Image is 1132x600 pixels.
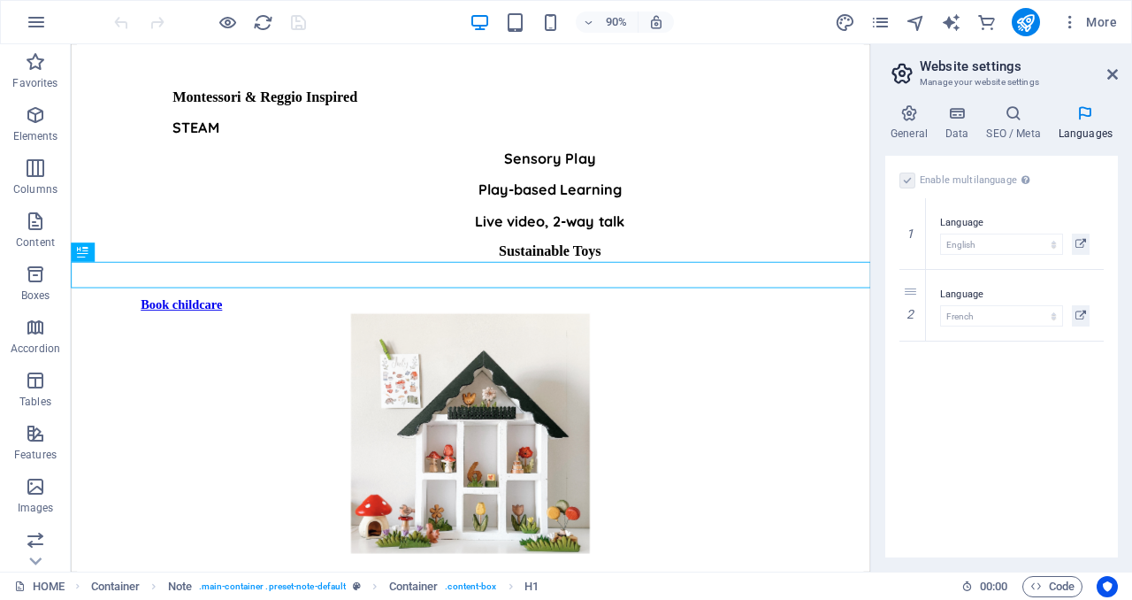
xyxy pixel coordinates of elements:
[13,182,57,196] p: Columns
[389,576,439,597] span: Click to select. Double-click to edit
[1054,8,1124,36] button: More
[576,12,639,33] button: 90%
[91,576,141,597] span: Click to select. Double-click to edit
[91,576,539,597] nav: breadcrumb
[920,74,1082,90] h3: Manage your website settings
[353,581,361,591] i: This element is a customizable preset
[252,12,273,33] button: reload
[898,307,923,321] em: 2
[445,576,496,597] span: . content-box
[940,284,1090,305] label: Language
[885,104,940,142] h4: General
[168,576,192,597] span: Click to select. Double-click to edit
[253,12,273,33] i: Reload page
[1061,13,1117,31] span: More
[16,235,55,250] p: Content
[835,12,856,33] button: design
[1097,576,1118,597] button: Usercentrics
[940,104,982,142] h4: Data
[21,288,50,303] p: Boxes
[870,12,891,33] i: Pages (Ctrl+Alt+S)
[11,342,60,356] p: Accordion
[1022,576,1082,597] button: Code
[920,58,1118,74] h2: Website settings
[941,12,962,33] button: text_generator
[1012,8,1040,36] button: publish
[906,12,927,33] button: navigator
[981,104,1052,142] h4: SEO / Meta
[12,76,57,90] p: Favorites
[992,580,995,593] span: :
[940,212,1090,234] label: Language
[524,576,539,597] span: Click to select. Double-click to edit
[18,501,54,515] p: Images
[961,576,1008,597] h6: Session time
[941,12,961,33] i: AI Writer
[14,576,65,597] a: Click to cancel selection. Double-click to open Pages
[602,12,631,33] h6: 90%
[14,448,57,462] p: Features
[648,14,664,30] i: On resize automatically adjust zoom level to fit chosen device.
[199,576,346,597] span: . main-container .preset-note-default
[976,12,997,33] i: Commerce
[976,12,998,33] button: commerce
[1053,104,1118,142] h4: Languages
[13,129,58,143] p: Elements
[870,12,891,33] button: pages
[217,12,238,33] button: Click here to leave preview mode and continue editing
[1030,576,1075,597] span: Code
[19,395,51,409] p: Tables
[980,576,1007,597] span: 00 00
[920,170,1035,191] label: Enable multilanguage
